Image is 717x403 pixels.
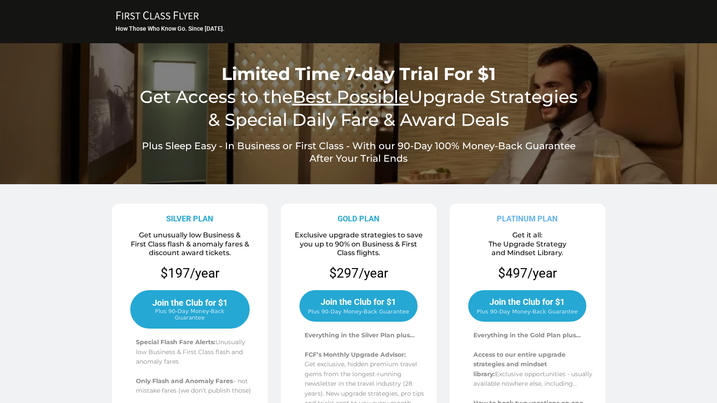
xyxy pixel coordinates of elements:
[293,86,409,107] u: Best Possible
[166,214,213,223] strong: SILVER PLAN
[473,351,566,378] span: Access to our entire upgrade strategies and mindset library:
[140,86,578,107] span: Get Access to the Upgrade Strategies
[136,338,215,346] span: Special Flash Fare Alerts:
[116,25,603,32] h3: How Those Who Know Go. Since [DATE].
[329,265,388,281] p: $297/year
[473,370,592,387] span: Exclusive opportunities - usually available nowhere else, including...
[299,290,418,322] a: Join the Club for $1 Plus 90-Day Money-Back Guarantee
[309,153,408,164] span: After Your Trial Ends
[140,308,240,321] span: Plus 90-Day Money-Back Guarantee
[468,290,586,322] a: Join the Club for $1 Plus 90-Day Money-Back Guarantee
[130,290,250,329] a: Join the Club for $1 Plus 90-Day Money-Back Guarantee
[152,297,228,308] span: Join the Club for $1
[305,351,406,358] span: FCF’s Monthly Upgrade Advisor:
[489,297,565,307] span: Join the Club for $1
[136,377,233,385] span: Only Flash and Anomaly Fares
[308,308,409,315] span: Plus 90-Day Money-Back Guarantee
[136,338,245,365] span: Unusually low Business & First Class flash and anomaly fares
[115,265,265,281] p: $197/year
[208,109,509,130] span: & Special Daily Fare & Award Deals
[131,240,249,257] span: First Class flash & anomaly fares & discount award tickets.
[477,308,578,315] span: Plus 90-Day Money-Back Guarantee
[295,231,423,257] span: Exclusive upgrade strategies to save you up to 90% on Business & First Class flights.
[497,214,558,223] strong: PLATINUM PLAN
[473,331,581,339] span: Everything in the Gold Plan plus…
[498,265,557,281] p: $497/year
[142,140,576,152] span: Plus Sleep Easy - In Business or First Class - With our 90-Day 100% Money-Back Guarantee
[139,231,241,239] span: Get unusually low Business &
[222,63,496,84] span: Limited Time 7-day Trial For $1
[492,249,563,257] span: and Mindset Library.
[321,297,396,307] span: Join the Club for $1
[305,331,415,339] span: Everything in the Silver Plan plus…
[512,231,543,239] span: Get it all:
[489,240,566,248] span: The Upgrade Strategy
[338,214,379,223] strong: GOLD PLAN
